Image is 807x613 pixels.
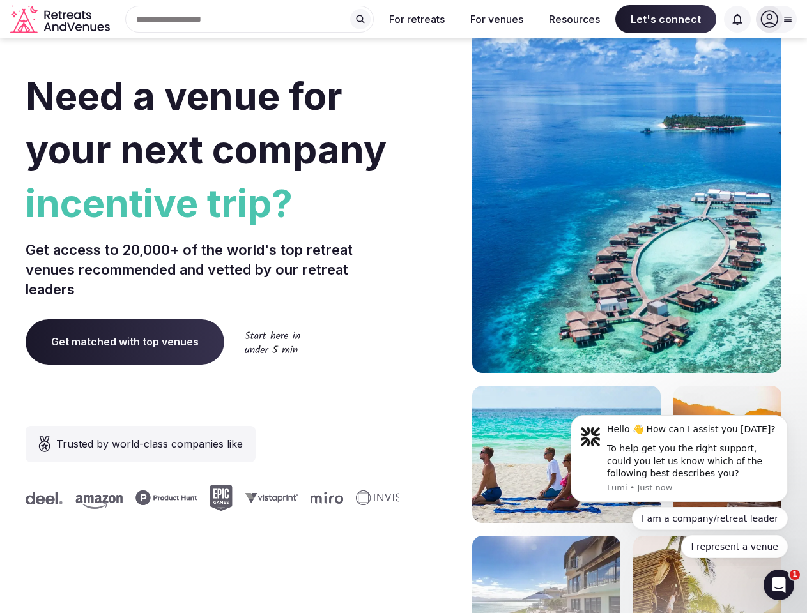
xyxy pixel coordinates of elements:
iframe: Intercom notifications message [551,404,807,566]
svg: Deel company logo [14,492,51,504]
svg: Epic Games company logo [198,485,221,511]
button: For venues [460,5,534,33]
a: Visit the homepage [10,5,112,34]
svg: Vistaprint company logo [234,492,286,503]
span: Need a venue for your next company [26,73,387,172]
img: Start here in under 5 min [245,331,300,353]
img: yoga on tropical beach [472,386,661,523]
svg: Miro company logo [299,492,332,504]
button: For retreats [379,5,455,33]
span: 1 [790,570,800,580]
button: Resources [539,5,610,33]
span: incentive trip? [26,176,399,230]
span: Let's connect [615,5,716,33]
svg: Retreats and Venues company logo [10,5,112,34]
img: woman sitting in back of truck with camels [673,386,781,523]
a: Get matched with top venues [26,319,224,364]
span: Trusted by world-class companies like [56,436,243,451]
p: Get access to 20,000+ of the world's top retreat venues recommended and vetted by our retreat lea... [26,240,399,299]
svg: Invisible company logo [344,490,415,506]
iframe: Intercom live chat [764,570,794,600]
